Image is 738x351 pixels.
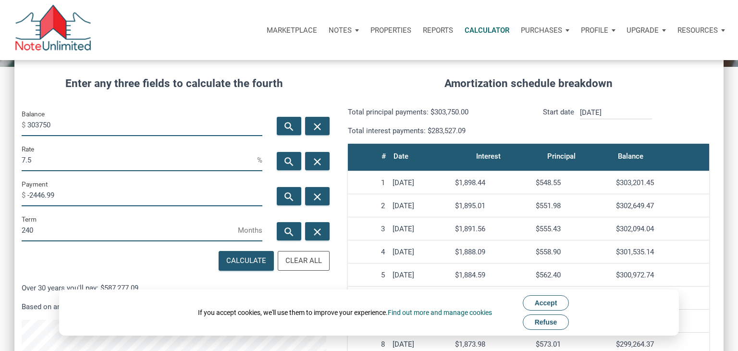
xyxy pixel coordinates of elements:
label: Term [22,213,37,225]
p: Marketplace [267,26,317,35]
div: If you accept cookies, we'll use them to improve your experience. [198,308,492,317]
p: Based on an estimated monthly payment of $2,446.99 [22,301,326,313]
button: Resources [672,16,731,45]
div: [DATE] [393,201,447,210]
button: Refuse [523,314,569,330]
button: Accept [523,295,569,311]
div: $562.40 [536,271,609,279]
span: Refuse [535,318,557,326]
button: Reports [417,16,459,45]
button: close [305,152,330,170]
div: [DATE] [393,178,447,187]
p: Properties [370,26,411,35]
i: search [283,226,295,238]
div: $301,535.14 [616,248,705,256]
p: Purchases [521,26,562,35]
span: $ [22,117,27,133]
i: search [283,190,295,202]
p: Over 30 years you'll pay: $587,277.09 [22,282,326,294]
i: search [283,155,295,167]
p: Notes [329,26,352,35]
button: search [277,152,301,170]
input: Payment [27,185,262,206]
button: search [277,187,301,205]
div: $1,895.01 [455,201,528,210]
div: $302,094.04 [616,225,705,233]
button: Profile [575,16,621,45]
button: Notes [323,16,365,45]
span: % [257,152,262,168]
div: $1,898.44 [455,178,528,187]
button: close [305,222,330,240]
div: 8 [352,340,385,349]
div: $303,201.45 [616,178,705,187]
button: Clear All [278,251,330,271]
i: close [312,155,323,167]
a: Find out more and manage cookies [388,309,492,316]
div: $1,891.56 [455,225,528,233]
div: Date [394,150,408,163]
p: Start date [543,106,574,137]
div: 5 [352,271,385,279]
div: Calculate [226,255,266,266]
div: $551.98 [536,201,609,210]
i: close [312,190,323,202]
button: Upgrade [621,16,672,45]
span: Months [238,223,262,238]
p: Total principal payments: $303,750.00 [348,106,521,118]
div: 4 [352,248,385,256]
p: Total interest payments: $283,527.09 [348,125,521,137]
div: 1 [352,178,385,187]
div: Clear All [285,255,322,266]
label: Payment [22,178,48,190]
div: [DATE] [393,248,447,256]
div: $555.43 [536,225,609,233]
label: Balance [22,108,45,120]
button: close [305,187,330,205]
div: [DATE] [393,340,447,349]
p: Profile [581,26,608,35]
div: Interest [476,150,501,163]
div: [DATE] [393,271,447,279]
input: Balance [27,114,262,136]
div: 3 [352,225,385,233]
i: search [283,120,295,132]
div: $300,972.74 [616,271,705,279]
div: Principal [547,150,576,163]
p: Calculator [465,26,509,35]
div: $1,884.59 [455,271,528,279]
div: 2 [352,201,385,210]
div: Balance [618,150,643,163]
input: Rate [22,150,257,171]
button: Calculate [219,251,274,271]
div: $573.01 [536,340,609,349]
img: NoteUnlimited [14,5,92,55]
span: Accept [535,299,557,307]
i: close [312,226,323,238]
div: $1,873.98 [455,340,528,349]
i: close [312,120,323,132]
h4: Enter any three fields to calculate the fourth [22,75,326,92]
a: Properties [365,16,417,45]
p: Upgrade [627,26,659,35]
button: search [277,117,301,135]
button: Purchases [515,16,575,45]
p: Reports [423,26,453,35]
span: $ [22,188,27,203]
button: search [277,222,301,240]
div: $302,649.47 [616,201,705,210]
button: Marketplace [261,16,323,45]
div: $1,888.09 [455,248,528,256]
div: [DATE] [393,225,447,233]
div: # [381,150,386,163]
a: Calculator [459,16,515,45]
div: $558.90 [536,248,609,256]
label: Rate [22,143,34,155]
p: Resources [677,26,718,35]
div: $548.55 [536,178,609,187]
